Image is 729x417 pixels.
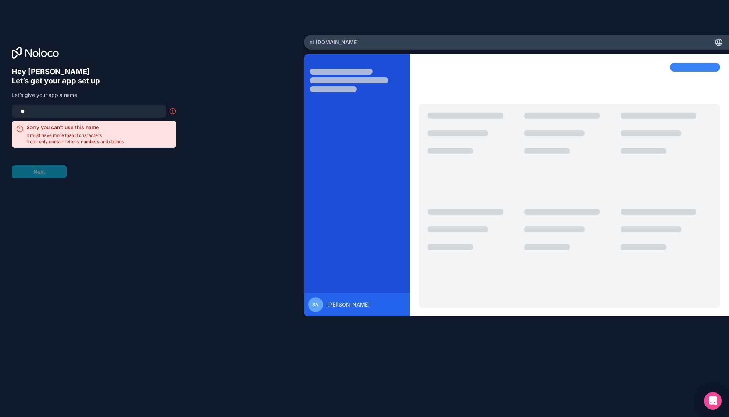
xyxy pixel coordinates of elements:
h2: Sorry you can't use this name [26,124,124,131]
span: It can only contain letters, numbers and dashes [26,139,124,145]
div: Open Intercom Messenger [704,392,722,410]
span: ai .[DOMAIN_NAME] [310,39,359,46]
h6: Let’s get your app set up [12,76,176,86]
h6: Hey [PERSON_NAME] [12,67,176,76]
span: It must have more than 3 characters [26,133,124,138]
p: Let’s give your app a name [12,91,176,99]
span: [PERSON_NAME] [327,301,370,308]
span: SA [312,302,319,308]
